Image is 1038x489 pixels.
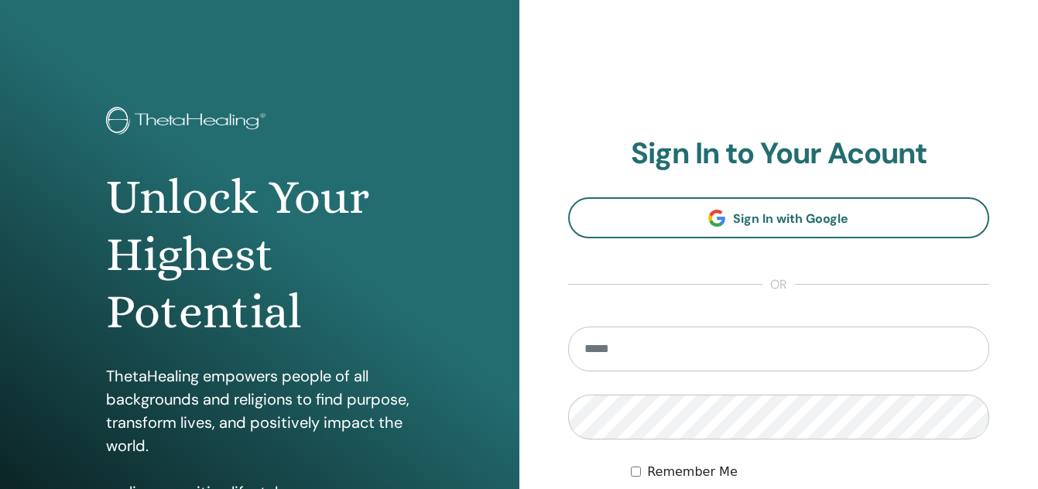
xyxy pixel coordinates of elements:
p: ThetaHealing empowers people of all backgrounds and religions to find purpose, transform lives, a... [106,364,413,457]
label: Remember Me [647,463,738,481]
span: or [762,275,795,294]
a: Sign In with Google [568,197,990,238]
div: Keep me authenticated indefinitely or until I manually logout [631,463,989,481]
span: Sign In with Google [733,210,848,227]
h2: Sign In to Your Acount [568,136,990,172]
h1: Unlock Your Highest Potential [106,169,413,341]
